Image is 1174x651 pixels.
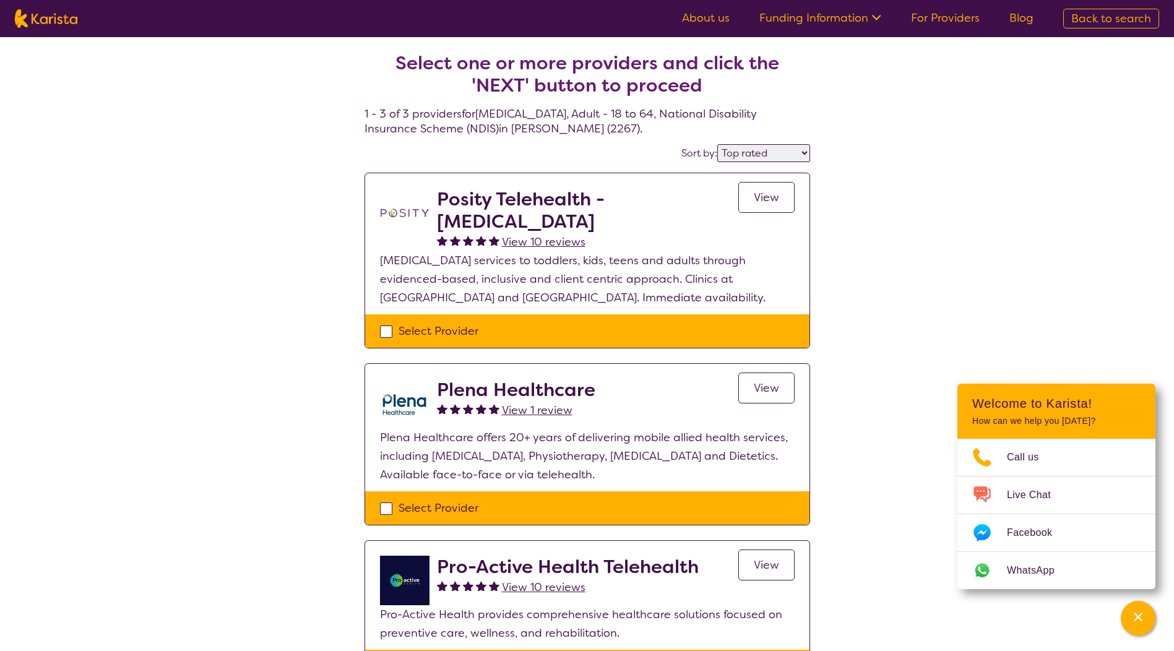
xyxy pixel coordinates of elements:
[380,556,429,605] img: ymlb0re46ukcwlkv50cv.png
[489,403,499,414] img: fullstar
[502,580,585,595] span: View 10 reviews
[437,403,447,414] img: fullstar
[476,580,486,591] img: fullstar
[502,235,585,249] span: View 10 reviews
[380,251,795,307] p: [MEDICAL_DATA] services to toddlers, kids, teens and adults through evidenced-based, inclusive an...
[759,11,881,25] a: Funding Information
[450,580,460,591] img: fullstar
[1063,9,1159,28] a: Back to search
[1007,448,1054,467] span: Call us
[738,373,795,403] a: View
[489,235,499,246] img: fullstar
[463,235,473,246] img: fullstar
[489,580,499,591] img: fullstar
[15,9,77,28] img: Karista logo
[476,235,486,246] img: fullstar
[1009,11,1034,25] a: Blog
[682,11,730,25] a: About us
[502,401,572,420] a: View 1 review
[437,379,595,401] h2: Plena Healthcare
[502,403,572,418] span: View 1 review
[911,11,980,25] a: For Providers
[463,580,473,591] img: fullstar
[957,384,1155,589] div: Channel Menu
[502,233,585,251] a: View 10 reviews
[380,188,429,238] img: t1bslo80pcylnzwjhndq.png
[754,381,779,395] span: View
[450,235,460,246] img: fullstar
[754,190,779,205] span: View
[1121,601,1155,636] button: Channel Menu
[380,605,795,642] p: Pro-Active Health provides comprehensive healthcare solutions focused on preventive care, wellnes...
[957,552,1155,589] a: Web link opens in a new tab.
[502,578,585,597] a: View 10 reviews
[380,379,429,428] img: ehd3j50wdk7ycqmad0oe.png
[1007,561,1069,580] span: WhatsApp
[437,580,447,591] img: fullstar
[681,147,717,160] label: Sort by:
[972,416,1141,426] p: How can we help you [DATE]?
[957,439,1155,589] ul: Choose channel
[1071,11,1151,26] span: Back to search
[972,396,1141,411] h2: Welcome to Karista!
[379,52,795,97] h2: Select one or more providers and click the 'NEXT' button to proceed
[476,403,486,414] img: fullstar
[1007,524,1067,542] span: Facebook
[450,403,460,414] img: fullstar
[738,550,795,580] a: View
[365,22,810,136] h4: 1 - 3 of 3 providers for [MEDICAL_DATA] , Adult - 18 to 64 , National Disability Insurance Scheme...
[754,558,779,572] span: View
[380,428,795,484] p: Plena Healthcare offers 20+ years of delivering mobile allied health services, including [MEDICAL...
[463,403,473,414] img: fullstar
[738,182,795,213] a: View
[437,235,447,246] img: fullstar
[1007,486,1066,504] span: Live Chat
[437,188,738,233] h2: Posity Telehealth - [MEDICAL_DATA]
[437,556,699,578] h2: Pro-Active Health Telehealth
